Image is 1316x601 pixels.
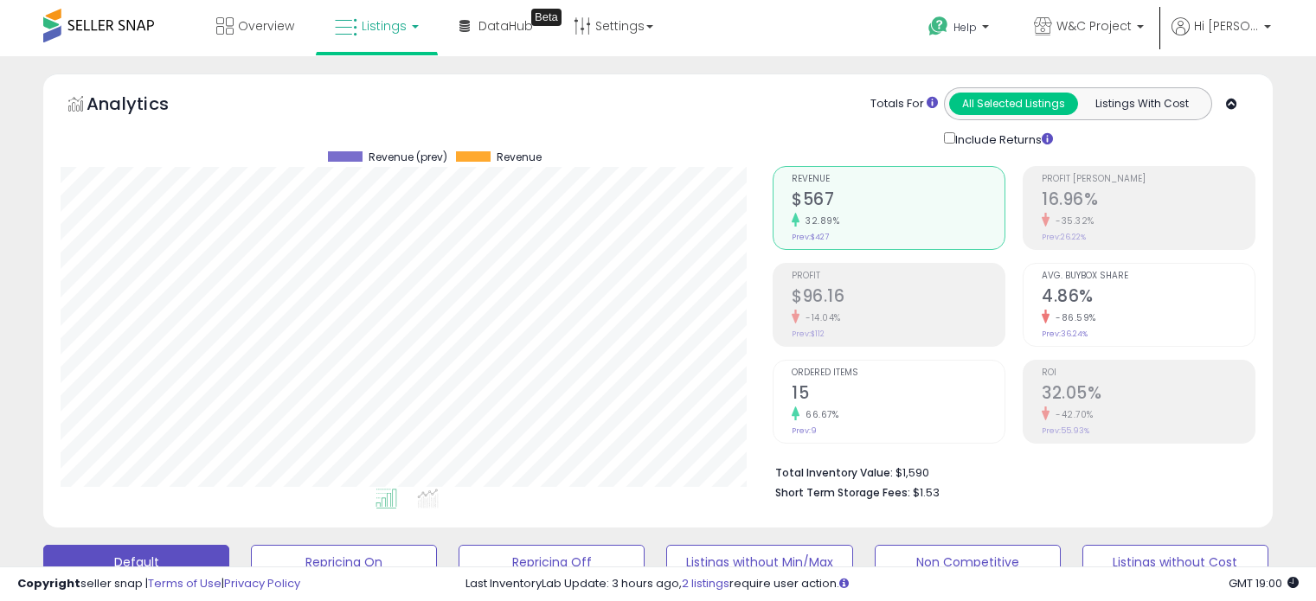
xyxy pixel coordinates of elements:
[1050,311,1096,324] small: -86.59%
[792,189,1005,213] h2: $567
[369,151,447,163] span: Revenue (prev)
[1082,545,1268,579] button: Listings without Cost
[792,175,1005,184] span: Revenue
[1050,408,1094,421] small: -42.70%
[799,408,838,421] small: 66.67%
[1056,17,1132,35] span: W&C Project
[478,17,533,35] span: DataHub
[792,272,1005,281] span: Profit
[931,129,1074,149] div: Include Returns
[666,545,852,579] button: Listings without Min/Max
[792,286,1005,310] h2: $96.16
[1050,214,1095,227] small: -35.32%
[1042,175,1255,184] span: Profit [PERSON_NAME]
[224,575,300,591] a: Privacy Policy
[43,545,229,579] button: Default
[913,484,940,501] span: $1.53
[792,425,817,436] small: Prev: 9
[792,232,829,242] small: Prev: $427
[1077,93,1206,115] button: Listings With Cost
[459,545,645,579] button: Repricing Off
[1042,189,1255,213] h2: 16.96%
[953,20,977,35] span: Help
[465,576,1299,592] div: Last InventoryLab Update: 3 hours ago, require user action.
[1042,425,1089,436] small: Prev: 55.93%
[251,545,437,579] button: Repricing On
[17,576,300,592] div: seller snap | |
[870,96,938,112] div: Totals For
[799,311,841,324] small: -14.04%
[1042,272,1255,281] span: Avg. Buybox Share
[1042,232,1086,242] small: Prev: 26.22%
[799,214,839,227] small: 32.89%
[1172,17,1271,56] a: Hi [PERSON_NAME]
[1042,368,1255,378] span: ROI
[775,465,893,480] b: Total Inventory Value:
[1229,575,1299,591] span: 2025-09-14 19:00 GMT
[497,151,542,163] span: Revenue
[792,368,1005,378] span: Ordered Items
[928,16,949,37] i: Get Help
[775,461,1242,482] li: $1,590
[682,575,729,591] a: 2 listings
[531,9,562,26] div: Tooltip anchor
[792,329,825,339] small: Prev: $112
[1042,286,1255,310] h2: 4.86%
[775,485,910,500] b: Short Term Storage Fees:
[87,92,202,120] h5: Analytics
[148,575,221,591] a: Terms of Use
[915,3,1006,56] a: Help
[1042,329,1088,339] small: Prev: 36.24%
[1194,17,1259,35] span: Hi [PERSON_NAME]
[238,17,294,35] span: Overview
[362,17,407,35] span: Listings
[875,545,1061,579] button: Non Competitive
[17,575,80,591] strong: Copyright
[1042,383,1255,406] h2: 32.05%
[792,383,1005,406] h2: 15
[949,93,1078,115] button: All Selected Listings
